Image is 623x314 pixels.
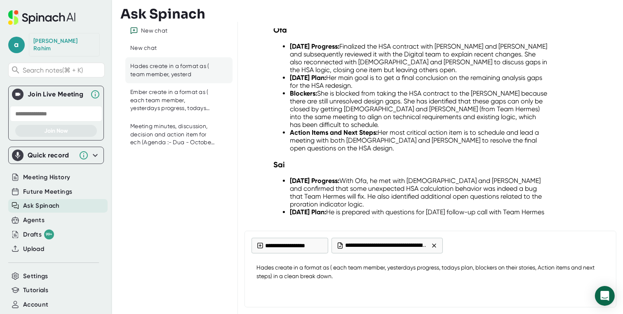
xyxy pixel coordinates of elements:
div: New chat [130,44,157,52]
li: Her most critical action item is to schedule and lead a meeting with both [DEMOGRAPHIC_DATA] and ... [290,129,548,152]
div: Quick record [12,147,100,164]
div: Hades create in a format as ( team member, yesterd [130,62,215,78]
button: Join Now [15,125,97,137]
button: Future Meetings [23,187,72,197]
button: Ask Spinach [23,201,60,211]
div: Ember create in a format as ( each team member, yesterdays progress, todays plan, blockers on the... [130,88,215,112]
li: Finalized the HSA contract with [PERSON_NAME] and [PERSON_NAME] and subsequently reviewed it with... [290,42,548,74]
span: Search notes (⌘ + K) [23,66,102,74]
div: Meeting minutes, discussion, decision and action item for ech (Agenda :- Dua - ⁠October Islamic C... [130,122,215,147]
span: Join Now [44,127,68,134]
strong: Blockers: [290,89,317,97]
strong: [DATE] Plan: [290,74,326,82]
strong: [DATE] Plan: [290,208,326,216]
button: Account [23,300,48,309]
textarea: Hades create in a format as ( each team member, yesterdays progress, todays plan, blockers on the... [252,258,609,286]
div: 99+ [44,230,54,239]
div: New chat [141,27,167,35]
div: Quick record [28,151,75,159]
strong: [DATE] Progress: [290,42,339,50]
li: Her main goal is to get a final conclusion on the remaining analysis gaps for the HSA redesign. [290,74,548,89]
button: Settings [23,272,48,281]
div: Drafts [23,230,54,239]
div: Open Intercom Messenger [595,286,615,306]
button: Drafts 99+ [23,230,54,239]
button: Agents [23,216,45,225]
button: Meeting History [23,173,70,182]
strong: Action Items and Next Steps: [290,129,378,136]
div: Send message [595,286,609,300]
h3: Ask Spinach [120,6,205,22]
button: Upload [23,244,44,254]
strong: Ofa [273,25,287,35]
li: With Ofa, he met with [DEMOGRAPHIC_DATA] and [PERSON_NAME] and confirmed that some unexpected HSA... [290,177,548,208]
li: He is prepared with questions for [DATE] follow-up call with Team Hermes to understand the histor... [290,208,548,232]
div: Join Live MeetingJoin Live Meeting [12,86,100,103]
strong: Sai [273,160,285,169]
li: She is blocked from taking the HSA contract to the [PERSON_NAME] because there are still unresolv... [290,89,548,129]
strong: [DATE] Progress: [290,177,339,185]
span: a [8,37,25,53]
img: Join Live Meeting [14,90,22,98]
div: Join Live Meeting [28,90,86,98]
div: Abdul Rahim [33,37,95,52]
button: Tutorials [23,286,48,295]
